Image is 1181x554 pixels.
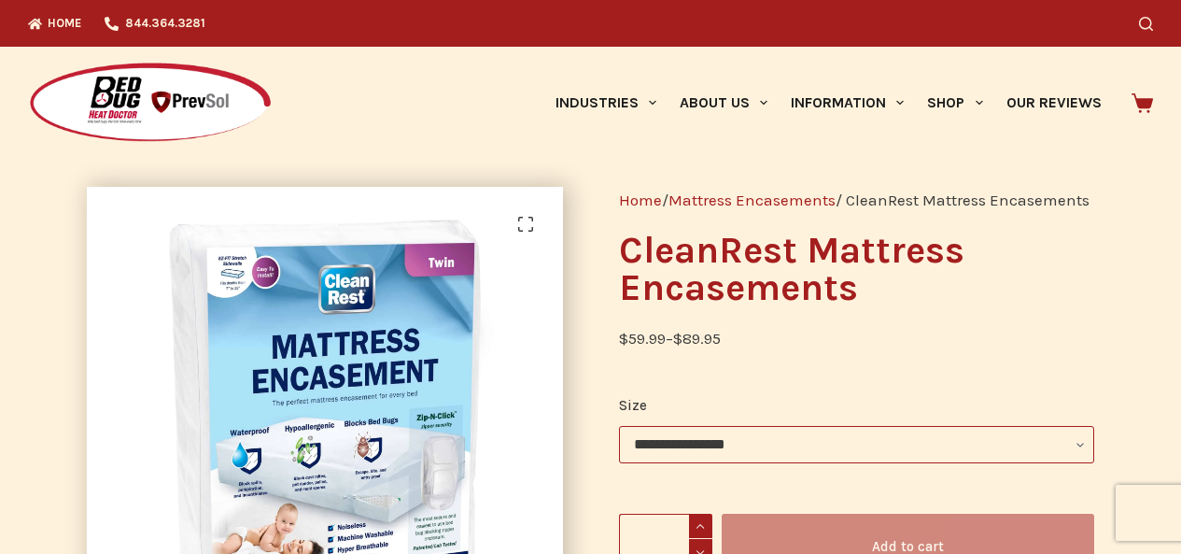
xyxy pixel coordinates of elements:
[1139,17,1153,31] button: Search
[619,329,628,348] span: $
[543,47,1113,159] nav: Primary
[507,206,544,243] a: View full-screen image gallery
[619,232,1094,306] h1: CleanRest Mattress Encasements
[619,325,1094,351] p: –
[668,191,836,209] a: Mattress Encasements
[87,417,569,435] a: CleanRest Mattress Encasements
[994,47,1113,159] a: Our Reviews
[619,187,1094,213] nav: Breadcrumb
[619,329,666,348] bdi: 59.99
[673,329,682,348] span: $
[916,47,994,159] a: Shop
[28,62,273,145] img: Prevsol/Bed Bug Heat Doctor
[619,191,662,209] a: Home
[668,47,779,159] a: About Us
[543,47,668,159] a: Industries
[619,394,1094,418] label: Size
[673,329,721,348] bdi: 89.95
[780,47,916,159] a: Information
